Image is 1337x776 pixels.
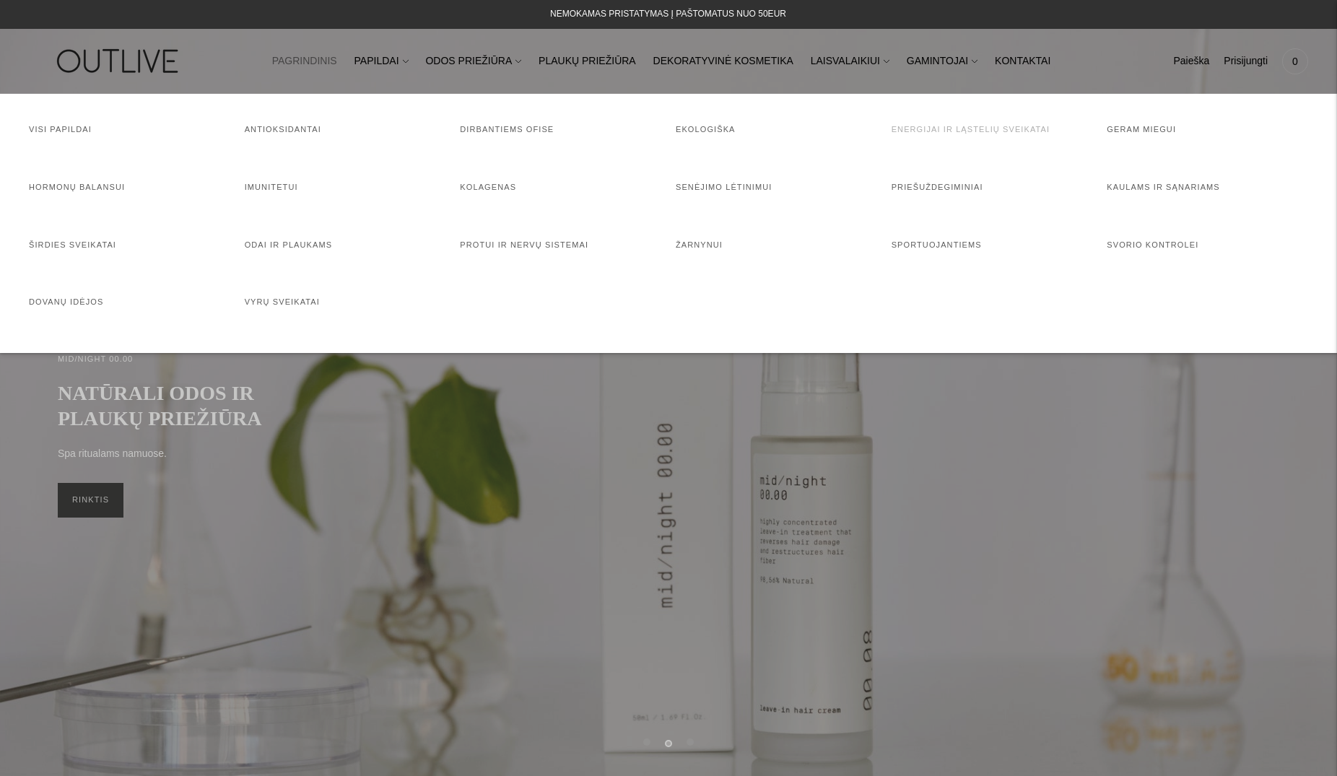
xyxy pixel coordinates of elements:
[1224,45,1268,77] a: Prisijungti
[907,45,977,77] a: GAMINTOJAI
[29,36,209,86] img: OUTLIVE
[995,45,1050,77] a: KONTAKTAI
[550,6,786,23] div: NEMOKAMAS PRISTATYMAS Į PAŠTOMATUS NUO 50EUR
[1173,45,1209,77] a: Paieška
[811,45,889,77] a: LAISVALAIKIUI
[425,45,521,77] a: ODOS PRIEŽIŪRA
[539,45,636,77] a: PLAUKŲ PRIEŽIŪRA
[653,45,793,77] a: DEKORATYVINĖ KOSMETIKA
[272,45,337,77] a: PAGRINDINIS
[1285,51,1305,71] span: 0
[1282,45,1308,77] a: 0
[354,45,409,77] a: PAPILDAI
